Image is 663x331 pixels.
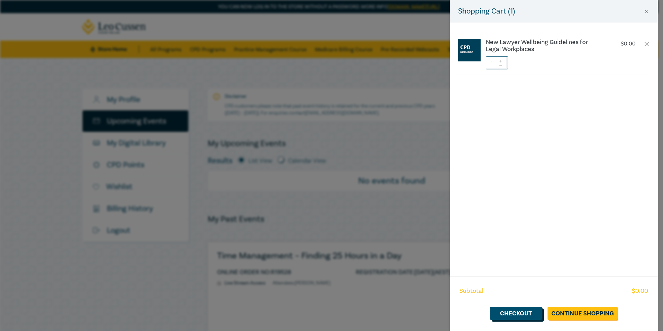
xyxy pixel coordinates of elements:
span: $ 0.00 [632,287,648,296]
h5: Shopping Cart ( 1 ) [458,6,515,17]
button: Close [643,8,649,15]
p: $ 0.00 [621,41,636,47]
a: Checkout [490,307,542,320]
input: 1 [486,56,508,69]
a: Continue Shopping [548,307,618,320]
img: CPD%20Seminar.jpg [458,39,481,61]
a: New Lawyer Wellbeing Guidelines for Legal Workplaces [486,39,601,53]
span: Subtotal [459,287,483,296]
